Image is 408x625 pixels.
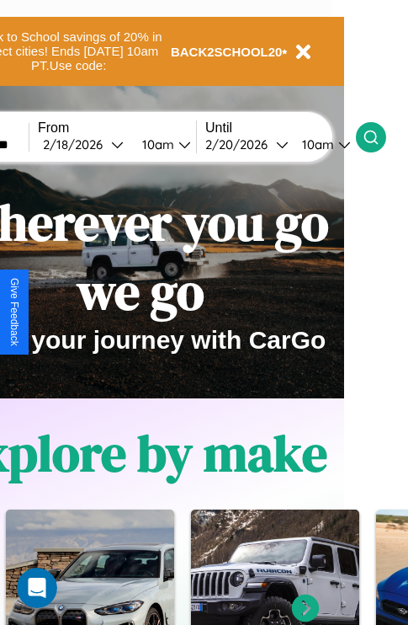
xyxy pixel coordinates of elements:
iframe: Intercom live chat [17,568,57,608]
div: 10am [134,136,178,152]
button: 10am [129,136,196,153]
label: Until [205,120,356,136]
b: BACK2SCHOOL20 [171,45,283,59]
div: 2 / 18 / 2026 [43,136,111,152]
div: 10am [294,136,338,152]
button: 10am [289,136,356,153]
label: From [38,120,196,136]
div: Give Feedback [8,278,20,346]
button: 2/18/2026 [38,136,129,153]
div: 2 / 20 / 2026 [205,136,276,152]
